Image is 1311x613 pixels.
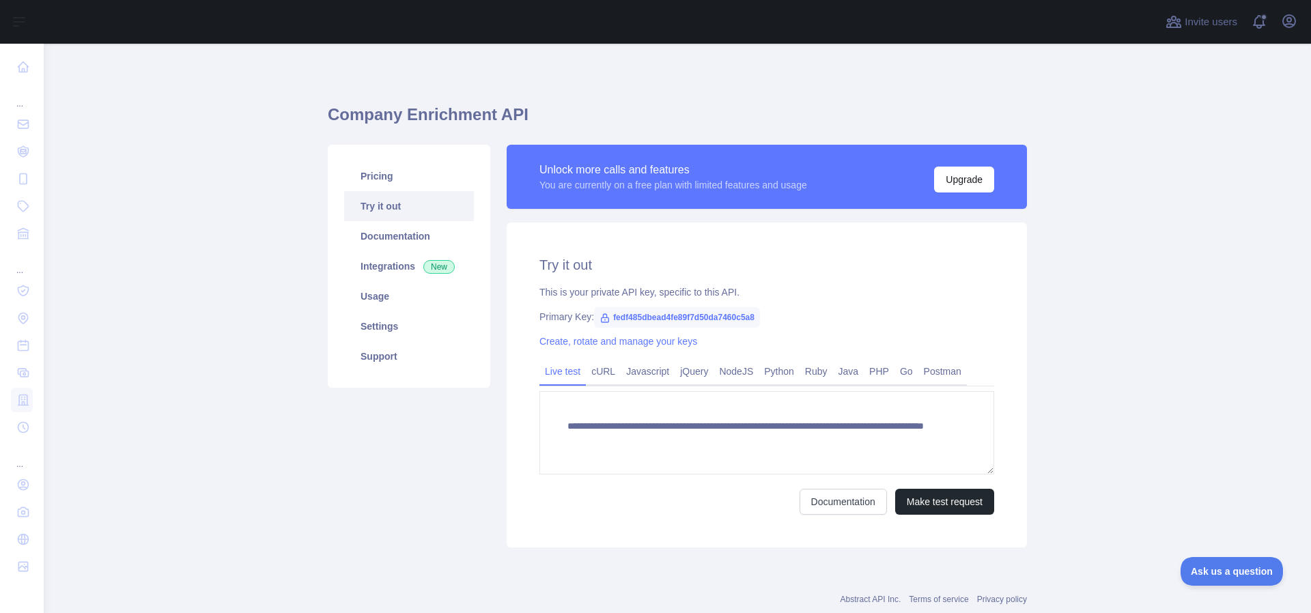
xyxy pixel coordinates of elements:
[539,162,807,178] div: Unlock more calls and features
[841,595,901,604] a: Abstract API Inc.
[11,82,33,109] div: ...
[895,489,994,515] button: Make test request
[800,489,887,515] a: Documentation
[1185,14,1237,30] span: Invite users
[344,191,474,221] a: Try it out
[423,260,455,274] span: New
[1163,11,1240,33] button: Invite users
[539,360,586,382] a: Live test
[918,360,967,382] a: Postman
[909,595,968,604] a: Terms of service
[594,307,760,328] span: fedf485dbead4fe89f7d50da7460c5a8
[586,360,621,382] a: cURL
[539,255,994,274] h2: Try it out
[621,360,675,382] a: Javascript
[344,311,474,341] a: Settings
[328,104,1027,137] h1: Company Enrichment API
[344,221,474,251] a: Documentation
[864,360,894,382] a: PHP
[675,360,714,382] a: jQuery
[539,336,697,347] a: Create, rotate and manage your keys
[759,360,800,382] a: Python
[344,281,474,311] a: Usage
[800,360,833,382] a: Ruby
[977,595,1027,604] a: Privacy policy
[1181,557,1284,586] iframe: Toggle Customer Support
[714,360,759,382] a: NodeJS
[894,360,918,382] a: Go
[344,341,474,371] a: Support
[539,178,807,192] div: You are currently on a free plan with limited features and usage
[11,442,33,470] div: ...
[344,251,474,281] a: Integrations New
[934,167,994,193] button: Upgrade
[833,360,864,382] a: Java
[11,248,33,276] div: ...
[539,310,994,324] div: Primary Key:
[539,285,994,299] div: This is your private API key, specific to this API.
[344,161,474,191] a: Pricing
